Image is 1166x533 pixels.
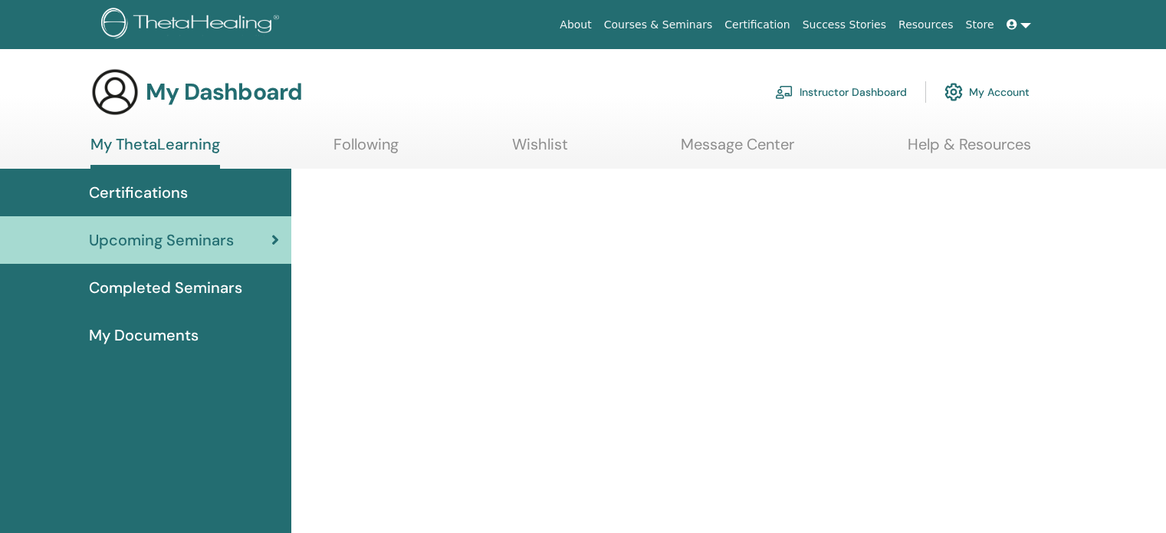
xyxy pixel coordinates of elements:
[796,11,892,39] a: Success Stories
[960,11,1000,39] a: Store
[101,8,284,42] img: logo.png
[90,135,220,169] a: My ThetaLearning
[681,135,794,165] a: Message Center
[598,11,719,39] a: Courses & Seminars
[89,229,234,252] span: Upcoming Seminars
[146,78,302,106] h3: My Dashboard
[775,85,793,99] img: chalkboard-teacher.svg
[718,11,796,39] a: Certification
[90,67,140,117] img: generic-user-icon.jpg
[89,181,188,204] span: Certifications
[944,75,1030,109] a: My Account
[553,11,597,39] a: About
[908,135,1031,165] a: Help & Resources
[775,75,907,109] a: Instructor Dashboard
[89,276,242,299] span: Completed Seminars
[512,135,568,165] a: Wishlist
[89,324,199,347] span: My Documents
[892,11,960,39] a: Resources
[944,79,963,105] img: cog.svg
[333,135,399,165] a: Following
